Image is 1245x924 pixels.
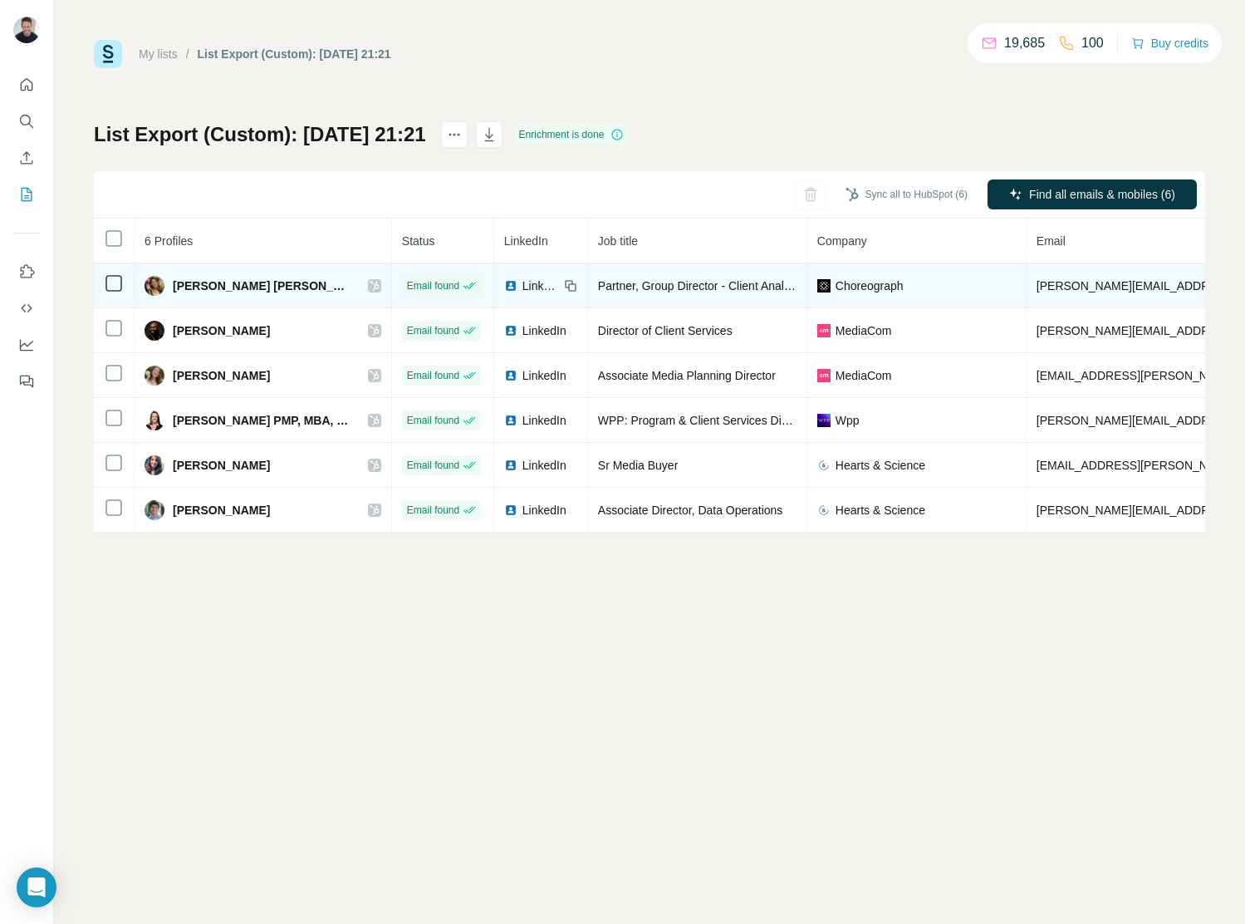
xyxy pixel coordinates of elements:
[145,455,164,475] img: Avatar
[817,369,831,382] img: company-logo
[145,276,164,296] img: Avatar
[1081,33,1104,53] p: 100
[598,324,733,337] span: Director of Client Services
[13,293,40,323] button: Use Surfe API
[504,234,548,248] span: LinkedIn
[522,412,566,429] span: LinkedIn
[598,414,811,427] span: WPP: Program & Client Services Director
[407,413,459,428] span: Email found
[13,330,40,360] button: Dashboard
[834,182,979,207] button: Sync all to HubSpot (6)
[598,459,678,472] span: Sr Media Buyer
[504,369,517,382] img: LinkedIn logo
[173,502,270,519] span: [PERSON_NAME]
[407,368,459,383] span: Email found
[836,502,925,519] span: Hearts & Science
[407,278,459,293] span: Email found
[504,324,517,337] img: LinkedIn logo
[198,46,391,62] div: List Export (Custom): [DATE] 21:21
[145,366,164,386] img: Avatar
[598,279,807,292] span: Partner, Group Director - Client Analytics
[522,278,559,294] span: LinkedIn
[598,504,783,517] span: Associate Director, Data Operations
[836,412,860,429] span: Wpp
[13,143,40,173] button: Enrich CSV
[13,179,40,209] button: My lists
[145,410,164,430] img: Avatar
[522,367,566,384] span: LinkedIn
[173,367,270,384] span: [PERSON_NAME]
[13,70,40,100] button: Quick start
[817,234,867,248] span: Company
[13,366,40,396] button: Feedback
[504,279,517,292] img: LinkedIn logo
[817,504,831,517] img: company-logo
[407,458,459,473] span: Email found
[173,278,351,294] span: [PERSON_NAME] [PERSON_NAME]
[817,414,831,427] img: company-logo
[598,234,638,248] span: Job title
[173,412,351,429] span: [PERSON_NAME] PMP, MBA, CSM
[522,457,566,474] span: LinkedIn
[1029,186,1175,203] span: Find all emails & mobiles (6)
[173,322,270,339] span: [PERSON_NAME]
[1131,32,1208,55] button: Buy credits
[173,457,270,474] span: [PERSON_NAME]
[13,106,40,136] button: Search
[13,17,40,43] img: Avatar
[817,459,831,472] img: company-logo
[186,46,189,62] li: /
[441,121,468,148] button: actions
[836,278,904,294] span: Choreograph
[139,47,178,61] a: My lists
[94,121,426,148] h1: List Export (Custom): [DATE] 21:21
[504,504,517,517] img: LinkedIn logo
[522,502,566,519] span: LinkedIn
[17,867,56,907] div: Open Intercom Messenger
[988,179,1197,209] button: Find all emails & mobiles (6)
[836,367,892,384] span: MediaCom
[94,40,122,68] img: Surfe Logo
[1004,33,1045,53] p: 19,685
[514,125,630,145] div: Enrichment is done
[402,234,435,248] span: Status
[145,500,164,520] img: Avatar
[817,324,831,337] img: company-logo
[145,234,193,248] span: 6 Profiles
[504,459,517,472] img: LinkedIn logo
[407,323,459,338] span: Email found
[817,279,831,292] img: company-logo
[598,369,776,382] span: Associate Media Planning Director
[504,414,517,427] img: LinkedIn logo
[145,321,164,341] img: Avatar
[407,503,459,518] span: Email found
[522,322,566,339] span: LinkedIn
[1037,234,1066,248] span: Email
[13,257,40,287] button: Use Surfe on LinkedIn
[836,322,892,339] span: MediaCom
[836,457,925,474] span: Hearts & Science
